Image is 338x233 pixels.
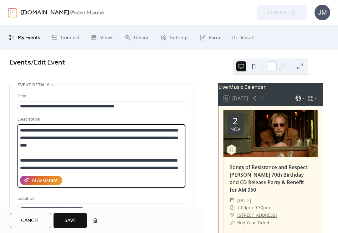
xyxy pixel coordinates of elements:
[230,219,235,226] div: ​
[237,204,253,211] span: 7:00pm
[230,204,235,211] div: ​
[86,28,118,47] a: Views
[21,217,40,225] span: Cancel
[54,213,87,228] button: Save
[227,28,258,47] a: Install
[230,197,235,204] div: ​
[9,56,31,70] a: Events
[18,33,40,43] span: My Events
[237,197,251,204] span: [DATE]
[71,7,105,19] b: Aster House
[156,28,193,47] a: Settings
[218,83,323,91] div: Live Music Calendar
[4,28,45,47] a: My Events
[230,164,309,193] a: Songs of Resistance and Respect: [PERSON_NAME] 70th Birthday and CD Release Party & Benefit for A...
[170,33,189,43] span: Settings
[195,28,225,47] a: Form
[18,81,49,89] span: Event details
[241,33,253,43] span: Install
[18,116,184,123] div: Description
[10,213,51,228] button: Cancel
[18,195,184,203] div: Location
[18,93,184,100] div: Title
[233,116,238,126] div: 2
[134,33,150,43] span: Design
[100,33,114,43] span: Views
[64,217,76,225] span: Save
[237,211,277,219] a: [STREET_ADDRESS]
[31,56,65,70] span: / Edit Event
[8,8,17,18] img: logo
[230,211,235,219] div: ​
[69,7,71,19] b: /
[254,204,270,211] span: 9:30pm
[120,28,154,47] a: Design
[237,220,272,225] a: Buy Your Tickets
[61,33,80,43] span: Connect
[253,204,254,211] span: -
[20,176,62,185] button: AI Assistant
[230,127,240,132] div: Nov
[21,7,69,19] a: [DOMAIN_NAME]
[315,5,330,20] div: JM
[209,33,220,43] span: Form
[47,28,84,47] a: Connect
[32,177,58,184] div: AI Assistant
